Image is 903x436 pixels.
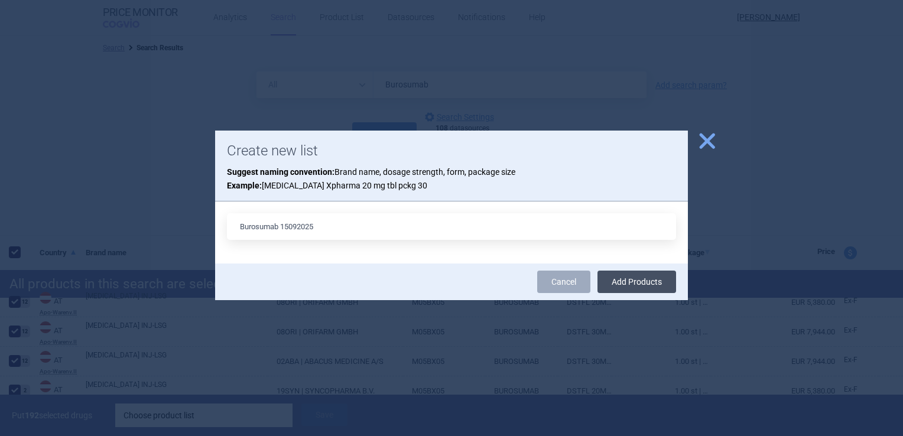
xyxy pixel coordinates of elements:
p: Brand name, dosage strength, form, package size [MEDICAL_DATA] Xpharma 20 mg tbl pckg 30 [227,165,676,192]
strong: Suggest naming convention: [227,167,334,177]
h1: Create new list [227,142,676,160]
strong: Example: [227,181,262,190]
button: Add Products [597,271,676,293]
input: List name [227,213,676,240]
a: Cancel [537,271,590,293]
